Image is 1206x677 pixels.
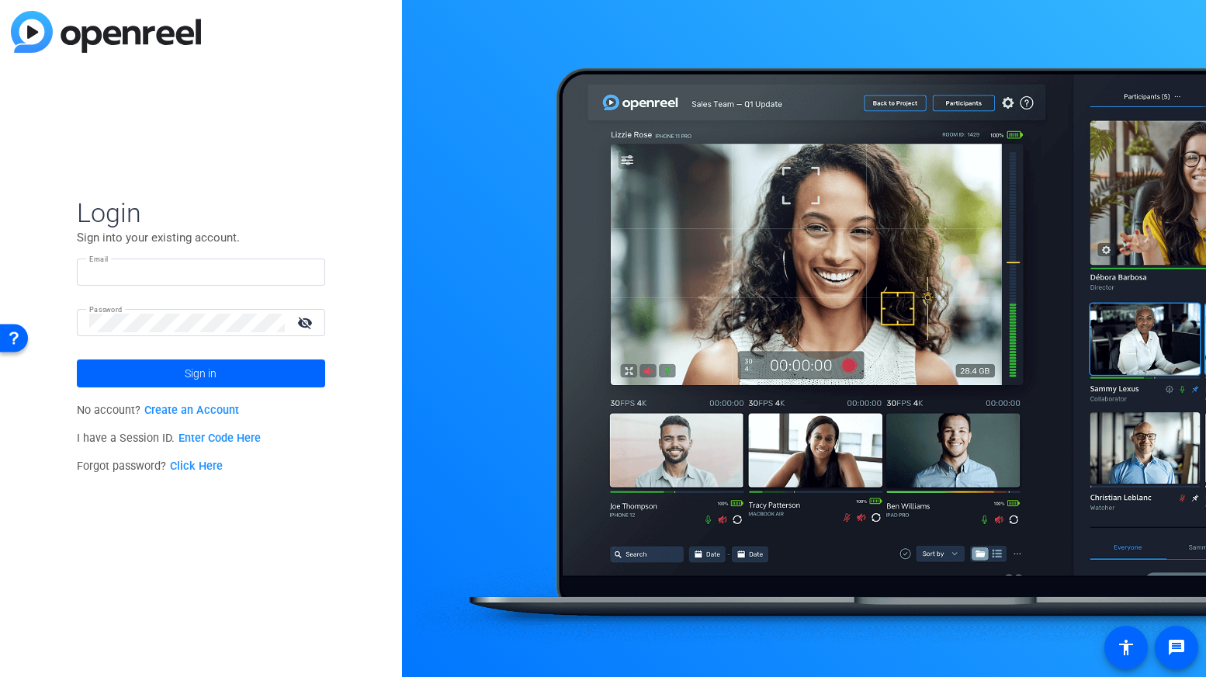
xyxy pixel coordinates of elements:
mat-icon: message [1167,638,1186,657]
span: Login [77,196,325,229]
mat-icon: visibility_off [288,311,325,334]
span: I have a Session ID. [77,432,261,445]
input: Enter Email Address [89,263,313,282]
mat-label: Email [89,255,109,263]
span: Forgot password? [77,460,223,473]
a: Enter Code Here [178,432,261,445]
p: Sign into your existing account. [77,229,325,246]
mat-label: Password [89,305,123,314]
mat-icon: accessibility [1117,638,1135,657]
a: Click Here [170,460,223,473]
span: Sign in [185,354,217,393]
span: No account? [77,404,239,417]
a: Create an Account [144,404,239,417]
button: Sign in [77,359,325,387]
img: blue-gradient.svg [11,11,201,53]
